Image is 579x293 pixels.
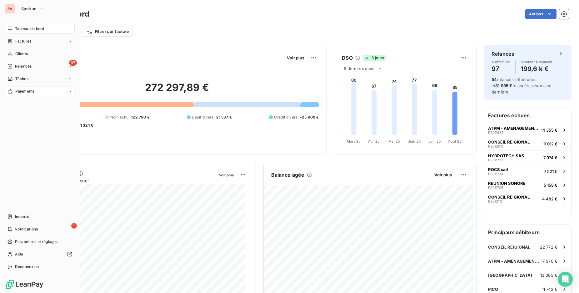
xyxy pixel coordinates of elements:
[408,139,421,144] tspan: Juin 25
[216,114,232,120] span: 21 537 €
[82,27,133,37] button: Filtrer par facture
[192,114,214,120] span: Débit divers
[78,123,93,128] span: -1 321 €
[271,171,305,179] h6: Balance âgée
[525,9,557,19] button: Actions
[219,173,234,177] span: Voir plus
[544,169,557,174] span: 7 521 €
[110,114,128,120] span: Non-échu
[21,6,37,11] span: Sanirun
[363,55,386,61] span: -3 jours
[35,81,319,100] h2: 272 297,89 €
[484,225,571,240] h6: Principaux débiteurs
[448,139,462,144] tspan: Août 25
[492,50,514,58] h6: Relances
[71,223,77,229] span: 1
[389,139,400,144] tspan: Mai 25
[492,77,552,94] span: relances effectuées et relancés la semaine dernière.
[484,123,571,137] button: ATPM - AMENAGEMENTS TRAVAUX PUBLICS DES MASCAREIGNESFS01168514 355 €
[488,181,526,186] span: REUNION SONORE
[5,49,75,59] a: Clients
[287,55,304,60] span: Voir plus
[540,245,557,250] span: 22 772 €
[15,76,28,82] span: Tâches
[428,139,441,144] tspan: Juil. 25
[434,172,452,177] span: Voir plus
[5,74,75,84] a: Tâches
[540,273,557,278] span: 13 085 €
[347,139,361,144] tspan: Mars 25
[521,60,552,64] span: Montant à relancer
[488,153,524,158] span: HYDROTECH SAS
[521,64,552,74] h4: 199,6 k €
[5,249,75,259] a: Aide
[488,131,504,134] span: FS011685
[488,144,503,148] span: FS012611
[5,86,75,96] a: Paiements
[15,26,44,32] span: Tableau de bord
[15,38,31,44] span: Factures
[488,273,532,278] span: [GEOGRAPHIC_DATA]
[492,60,510,64] span: À effectuer
[484,192,571,205] button: CONSEIL REIGIONALFS0131114 482 €
[488,259,541,264] span: ATPM - AMENAGEMENTS TRAVAUX PUBLICS DES MASCAREIGNES
[5,279,44,289] img: Logo LeanPay
[492,77,497,82] span: 54
[15,251,23,257] span: Aide
[488,172,503,176] span: FS011734
[5,4,15,14] div: SA
[69,60,77,66] span: 97
[131,114,149,120] span: 122 790 €
[488,167,508,172] span: ROCS sarl
[15,51,28,57] span: Clients
[5,61,75,71] a: 97Relances
[342,54,352,62] h6: DSO
[488,200,502,203] span: FS013111
[5,36,75,46] a: Factures
[5,212,75,222] a: Imports
[484,164,571,178] button: ROCS sarlFS0117347 521 €
[300,114,319,120] span: -25 900 €
[274,114,297,120] span: Crédit divers
[541,259,557,264] span: 17 970 €
[484,137,571,150] button: CONSEIL REIGIONALFS01261111 012 €
[484,178,571,192] button: REUNION SONOREFS0117055 158 €
[542,287,557,292] span: 11 742 €
[15,214,29,220] span: Imports
[542,196,557,201] span: 4 482 €
[15,88,34,94] span: Paiements
[15,264,39,270] span: Déconnexion
[488,194,530,200] span: CONSEIL REIGIONAL
[15,239,57,245] span: Paramètres et réglages
[368,139,380,144] tspan: Avr. 25
[15,226,38,232] span: Notifications
[5,237,75,247] a: Paramètres et réglages
[35,177,215,184] span: Chiffre d'affaires mensuel
[543,141,557,146] span: 11 012 €
[544,183,557,188] span: 5 158 €
[543,155,557,160] span: 7 974 €
[285,55,306,61] button: Voir plus
[558,272,573,287] div: Open Intercom Messenger
[492,64,510,74] h4: 97
[15,63,32,69] span: Relances
[488,245,531,250] span: CONSEIL REIGIONAL
[488,139,530,144] span: CONSEIL REIGIONAL
[541,128,557,133] span: 14 355 €
[344,66,374,71] span: 6 derniers mois
[495,83,512,88] span: 31 935 €
[484,108,571,123] h6: Factures échues
[217,172,236,178] button: Voir plus
[488,158,503,162] span: FS011737
[432,172,454,178] button: Voir plus
[5,24,75,34] a: Tableau de bord
[488,287,498,292] span: PICO
[484,150,571,164] button: HYDROTECH SASFS0117377 974 €
[488,126,538,131] span: ATPM - AMENAGEMENTS TRAVAUX PUBLICS DES MASCAREIGNES
[488,186,503,189] span: FS011705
